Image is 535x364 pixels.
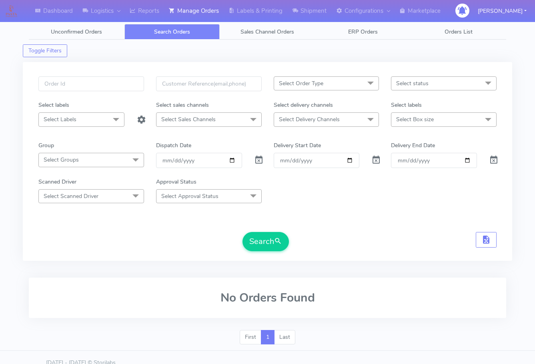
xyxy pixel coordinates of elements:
span: Sales Channel Orders [240,28,294,36]
span: Select Scanned Driver [44,192,98,200]
span: Select Order Type [279,80,323,87]
button: Toggle Filters [23,44,67,57]
label: Scanned Driver [38,178,76,186]
span: Search Orders [154,28,190,36]
span: Select Sales Channels [161,116,216,123]
button: Search [242,232,289,251]
label: Delivery Start Date [274,141,321,150]
span: Select Box size [396,116,434,123]
button: [PERSON_NAME] [472,3,533,19]
label: Dispatch Date [156,141,191,150]
span: Select Approval Status [161,192,218,200]
label: Select labels [38,101,69,109]
input: Customer Reference(email,phone) [156,76,262,91]
span: Unconfirmed Orders [51,28,102,36]
span: Select Delivery Channels [279,116,340,123]
span: ERP Orders [348,28,378,36]
h2: No Orders Found [38,291,497,304]
ul: Tabs [29,24,506,40]
label: Select sales channels [156,101,209,109]
label: Select delivery channels [274,101,333,109]
label: Delivery End Date [391,141,435,150]
label: Group [38,141,54,150]
label: Select labels [391,101,422,109]
span: Select status [396,80,429,87]
input: Order Id [38,76,144,91]
span: Select Labels [44,116,76,123]
label: Approval Status [156,178,196,186]
span: Select Groups [44,156,79,164]
span: Orders List [445,28,473,36]
a: 1 [261,330,275,344]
